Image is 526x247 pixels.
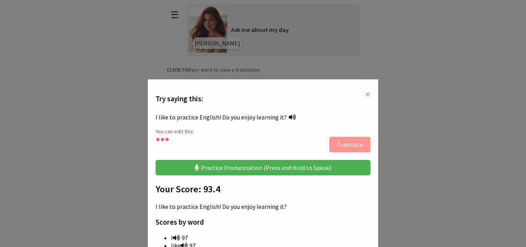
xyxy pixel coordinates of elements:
h3: Try saying this: [156,94,370,103]
button: Translate [329,137,370,152]
button: Practice Pronunciation (Press and Hold to Speak) [156,160,370,175]
h3: Scores by word [156,218,370,227]
p: I like to practice English! Do you enjoy learning it? [156,203,370,210]
span: I 97 [171,234,188,242]
div: I like to practice English! Do you enjoy learning it? [156,110,370,124]
h2: Your Score: 93.4 [156,183,370,195]
span: × [365,87,370,101]
p: You can edit this: [156,128,370,135]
